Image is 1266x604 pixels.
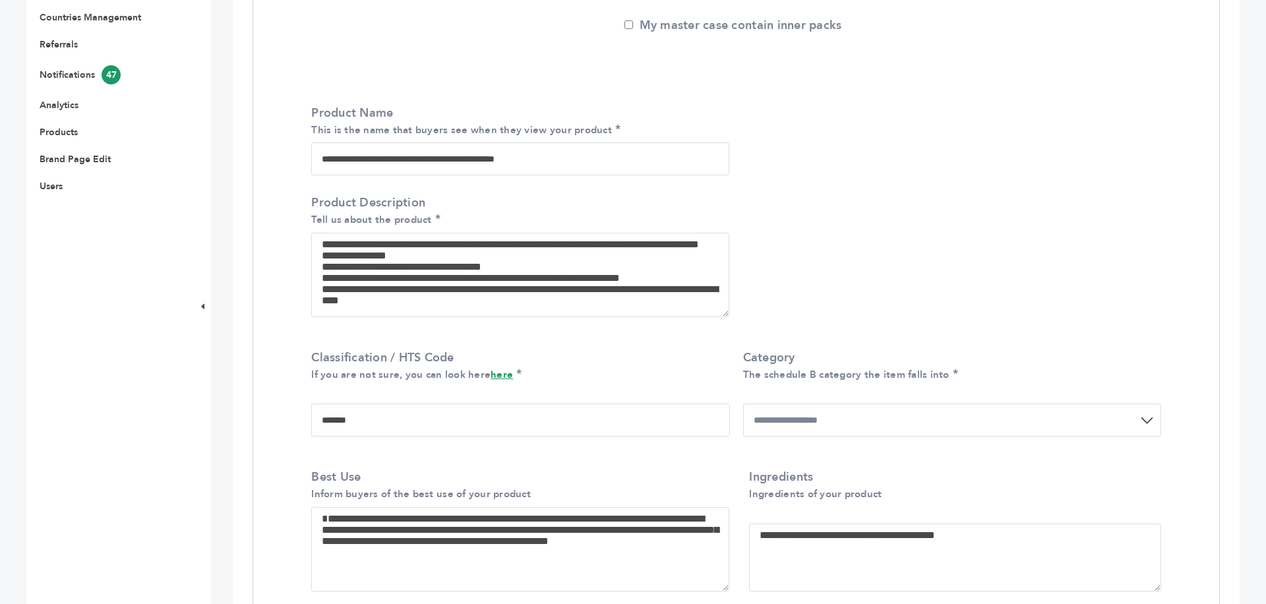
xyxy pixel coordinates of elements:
[743,368,950,381] small: The schedule B category the item falls into
[311,368,513,381] small: If you are not sure, you can look here
[40,38,78,51] a: Referrals
[311,349,723,382] label: Classification / HTS Code
[40,126,78,138] a: Products
[491,368,513,381] a: here
[102,65,121,84] span: 47
[624,20,633,29] input: My master case contain inner packs
[624,17,842,34] label: My master case contain inner packs
[311,213,432,226] small: Tell us about the product
[743,349,1155,382] label: Category
[311,487,531,500] small: Inform buyers of the best use of your product
[311,123,612,136] small: This is the name that buyers see when they view your product
[311,105,1155,138] label: Product Name
[749,487,882,500] small: Ingredients of your product
[40,153,111,166] a: Brand Page Edit
[40,11,141,24] a: Countries Management
[40,69,121,81] a: Notifications47
[311,469,729,502] label: Best Use
[40,99,78,111] a: Analytics
[311,195,1155,227] label: Product Description
[749,469,1154,502] label: Ingredients
[40,180,63,193] a: Users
